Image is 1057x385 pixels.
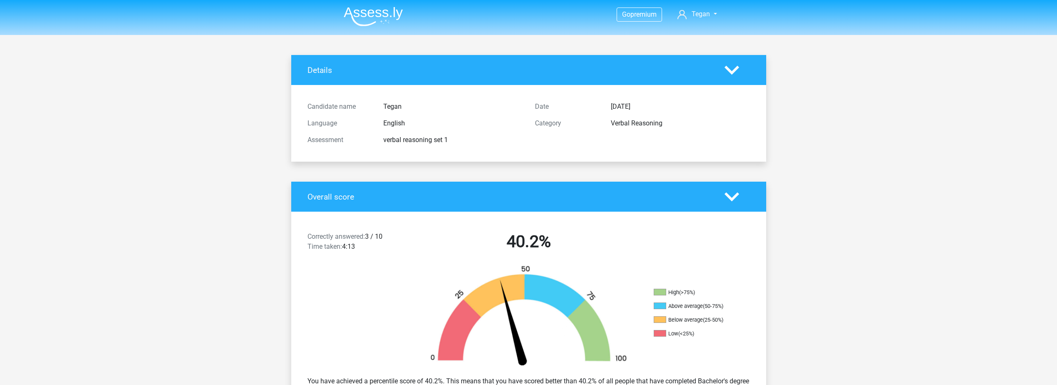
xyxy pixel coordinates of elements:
span: Go [622,10,630,18]
div: (>75%) [679,289,695,295]
div: 3 / 10 4:13 [301,232,415,255]
div: Category [529,118,605,128]
span: Time taken: [307,242,342,250]
span: premium [630,10,657,18]
a: Gopremium [617,9,662,20]
span: Correctly answered: [307,232,365,240]
a: Tegan [674,9,720,19]
h2: 40.2% [421,232,636,252]
span: Tegan [692,10,710,18]
img: Assessly [344,7,403,26]
div: [DATE] [605,102,756,112]
li: High [654,289,737,296]
div: Tegan [377,102,529,112]
div: (<25%) [678,330,694,337]
div: Assessment [301,135,377,145]
div: English [377,118,529,128]
div: Candidate name [301,102,377,112]
h4: Overall score [307,192,712,202]
li: Above average [654,302,737,310]
div: (50-75%) [703,303,723,309]
div: Language [301,118,377,128]
li: Low [654,330,737,337]
img: 40.ce5e2f834a24.png [416,265,641,370]
div: Verbal Reasoning [605,118,756,128]
li: Below average [654,316,737,324]
div: (25-50%) [703,317,723,323]
h4: Details [307,65,712,75]
div: verbal reasoning set 1 [377,135,529,145]
div: Date [529,102,605,112]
